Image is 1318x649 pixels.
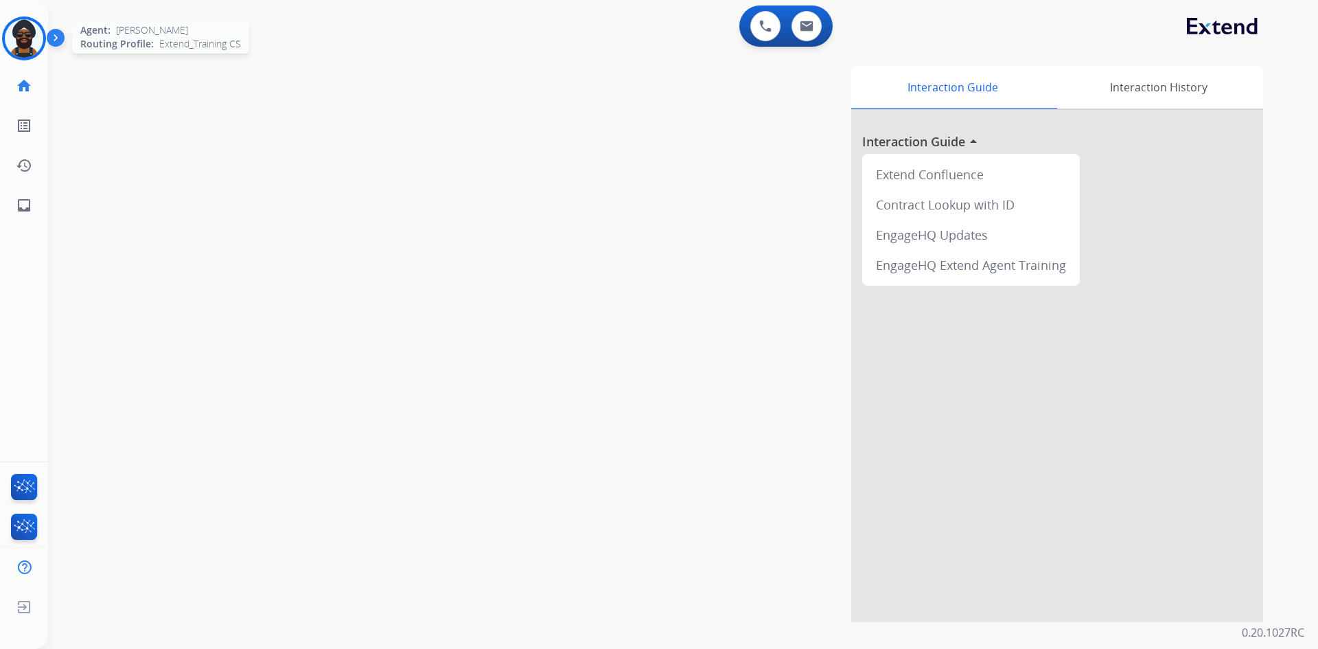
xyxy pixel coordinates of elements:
div: Contract Lookup with ID [868,190,1074,220]
div: Extend Confluence [868,159,1074,190]
div: Interaction History [1054,66,1263,109]
div: Interaction Guide [851,66,1054,109]
span: Routing Profile: [80,37,154,51]
mat-icon: list_alt [16,117,32,134]
mat-icon: home [16,78,32,94]
mat-icon: inbox [16,197,32,214]
span: Extend_Training CS [159,37,241,51]
mat-icon: history [16,157,32,174]
span: [PERSON_NAME] [116,23,188,37]
span: Agent: [80,23,111,37]
div: EngageHQ Updates [868,220,1074,250]
p: 0.20.1027RC [1242,624,1304,641]
div: EngageHQ Extend Agent Training [868,250,1074,280]
img: avatar [5,19,43,58]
